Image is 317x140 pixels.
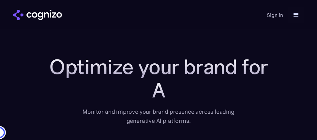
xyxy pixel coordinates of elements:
[13,10,62,20] img: cognizo logo
[267,11,283,19] a: Sign in
[13,10,62,20] a: home
[288,7,304,23] div: menu
[78,107,239,125] div: Monitor and improve your brand presence across leading generative AI platforms.
[41,55,276,79] h1: Optimize your brand for
[41,79,276,102] div: A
